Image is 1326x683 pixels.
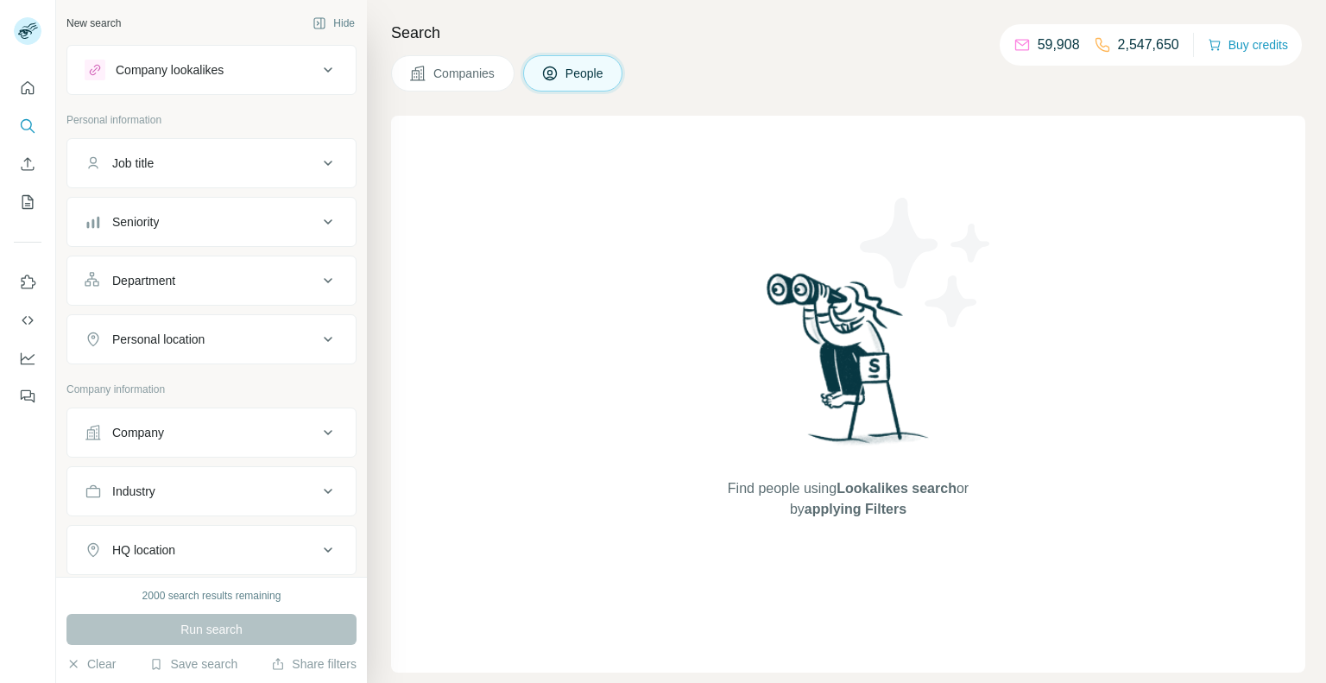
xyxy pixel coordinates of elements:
p: 59,908 [1038,35,1080,55]
button: Dashboard [14,343,41,374]
button: Department [67,260,356,301]
span: Find people using or by [710,478,986,520]
button: Hide [300,10,367,36]
span: Companies [433,65,496,82]
button: Save search [149,655,237,673]
p: Personal information [66,112,357,128]
button: Personal location [67,319,356,360]
span: applying Filters [805,502,906,516]
img: Surfe Illustration - Woman searching with binoculars [759,269,938,461]
span: Lookalikes search [837,481,957,496]
div: Company lookalikes [116,61,224,79]
div: Department [112,272,175,289]
div: Industry [112,483,155,500]
span: People [565,65,605,82]
button: Job title [67,142,356,184]
button: Quick start [14,73,41,104]
button: My lists [14,187,41,218]
img: Surfe Illustration - Stars [849,185,1004,340]
button: Feedback [14,381,41,412]
div: New search [66,16,121,31]
p: Company information [66,382,357,397]
button: Seniority [67,201,356,243]
p: 2,547,650 [1118,35,1179,55]
div: Company [112,424,164,441]
div: 2000 search results remaining [142,588,281,604]
div: Personal location [112,331,205,348]
button: Search [14,111,41,142]
button: Industry [67,471,356,512]
div: Job title [112,155,154,172]
button: Share filters [271,655,357,673]
button: Use Surfe on LinkedIn [14,267,41,298]
button: Company [67,412,356,453]
button: Use Surfe API [14,305,41,336]
button: Buy credits [1208,33,1288,57]
button: Enrich CSV [14,149,41,180]
div: Seniority [112,213,159,231]
button: HQ location [67,529,356,571]
h4: Search [391,21,1305,45]
div: HQ location [112,541,175,559]
button: Company lookalikes [67,49,356,91]
button: Clear [66,655,116,673]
